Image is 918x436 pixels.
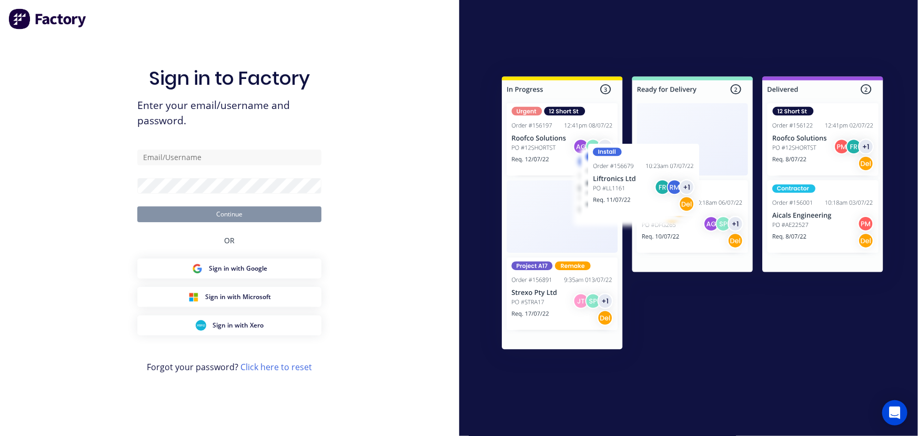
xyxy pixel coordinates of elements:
[137,150,321,165] input: Email/Username
[147,361,312,373] span: Forgot your password?
[205,292,271,302] span: Sign in with Microsoft
[240,361,312,373] a: Click here to reset
[479,55,906,374] img: Sign in
[137,206,321,222] button: Continue
[224,222,235,259] div: OR
[137,259,321,279] button: Google Sign inSign in with Google
[882,400,907,425] div: Open Intercom Messenger
[192,263,203,274] img: Google Sign in
[8,8,87,29] img: Factory
[196,320,206,331] img: Xero Sign in
[137,315,321,335] button: Xero Sign inSign in with Xero
[137,98,321,128] span: Enter your email/username and password.
[213,321,264,330] span: Sign in with Xero
[209,264,267,273] span: Sign in with Google
[149,67,310,90] h1: Sign in to Factory
[137,287,321,307] button: Microsoft Sign inSign in with Microsoft
[188,292,199,302] img: Microsoft Sign in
